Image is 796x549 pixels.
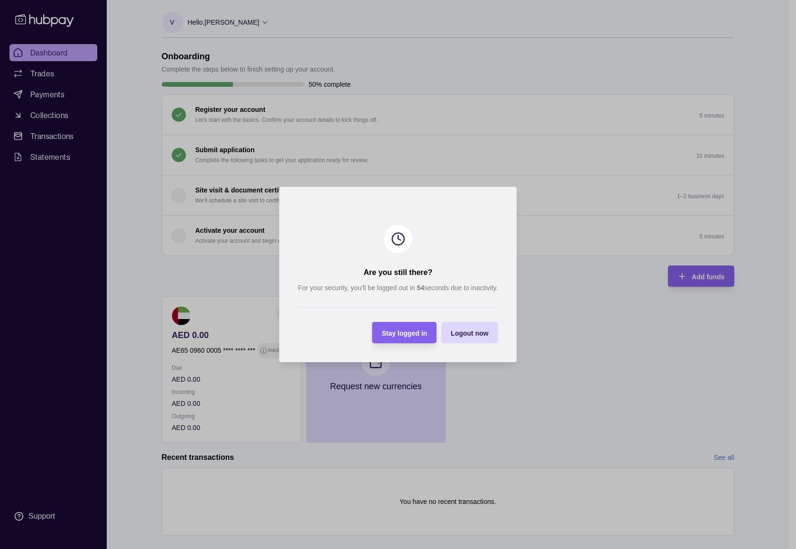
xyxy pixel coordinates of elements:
[441,322,498,343] button: Logout now
[364,267,433,278] h2: Are you still there?
[417,284,425,292] strong: 54
[298,283,498,293] p: For your security, you’ll be logged out in seconds due to inactivity.
[451,329,488,337] span: Logout now
[382,329,427,337] span: Stay logged in
[372,322,437,343] button: Stay logged in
